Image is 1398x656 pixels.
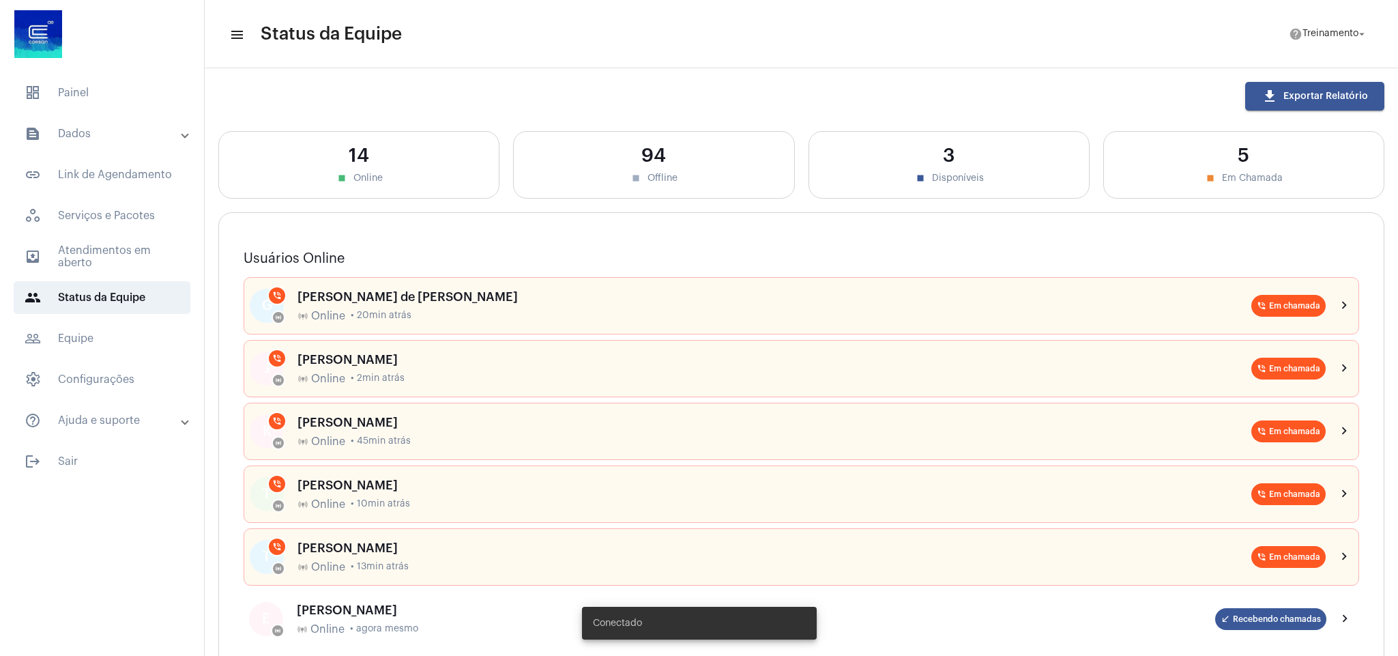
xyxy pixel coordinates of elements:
div: [PERSON_NAME] [297,541,1251,555]
span: Atendimentos em aberto [14,240,190,273]
span: sidenav icon [25,208,41,224]
span: Exportar Relatório [1262,91,1368,101]
span: Online [310,623,345,636]
button: Exportar Relatório [1245,82,1384,111]
div: T [250,540,284,574]
mat-icon: phone_in_talk [1257,301,1266,311]
span: Painel [14,76,190,109]
span: Status da Equipe [14,281,190,314]
mat-icon: sidenav icon [25,453,41,470]
span: Link de Agendamento [14,158,190,191]
div: [PERSON_NAME] [297,479,1251,492]
span: Online [311,561,345,573]
div: Em Chamada [1118,172,1370,184]
span: sidenav icon [25,371,41,388]
div: [PERSON_NAME] [297,353,1251,367]
mat-expansion-panel-header: sidenav iconDados [8,117,204,150]
span: Serviços e Pacotes [14,199,190,232]
mat-icon: chevron_right [1337,549,1353,565]
mat-icon: stop [630,172,642,184]
span: Online [311,310,345,322]
mat-chip: Recebendo chamadas [1215,608,1326,630]
mat-icon: call_received [1221,614,1230,624]
span: Sair [14,445,190,478]
mat-icon: online_prediction [297,311,308,322]
mat-icon: sidenav icon [25,330,41,347]
span: sidenav icon [25,85,41,101]
mat-icon: online_prediction [275,314,282,321]
mat-icon: phone_in_talk [272,479,282,489]
mat-icon: stop [336,172,348,184]
div: [PERSON_NAME] [297,416,1251,429]
mat-icon: online_prediction [297,373,308,384]
div: T [250,477,284,511]
mat-icon: sidenav icon [25,248,41,265]
div: 3 [823,145,1075,167]
mat-icon: sidenav icon [25,167,41,183]
span: • 2min atrás [351,373,405,384]
mat-icon: online_prediction [297,436,308,447]
div: 5 [1118,145,1370,167]
mat-icon: online_prediction [275,377,282,384]
div: [PERSON_NAME] [297,603,1215,617]
mat-icon: online_prediction [297,624,308,635]
h3: Usuários Online [244,251,1359,266]
mat-icon: sidenav icon [25,412,41,429]
mat-icon: phone_in_talk [272,416,282,426]
mat-panel-title: Ajuda e suporte [25,412,182,429]
button: Treinamento [1281,20,1376,48]
mat-icon: online_prediction [275,502,282,509]
div: 14 [233,145,485,167]
mat-icon: chevron_right [1337,611,1354,627]
mat-icon: phone_in_talk [272,542,282,552]
mat-icon: online_prediction [297,562,308,573]
span: Online [311,498,345,511]
mat-icon: phone_in_talk [1257,427,1266,436]
mat-icon: chevron_right [1337,360,1353,377]
mat-icon: arrow_drop_down [1356,28,1368,40]
mat-icon: online_prediction [275,440,282,446]
mat-chip: Em chamada [1251,483,1326,505]
mat-icon: phone_in_talk [272,354,282,363]
mat-icon: chevron_right [1337,423,1353,440]
mat-icon: stop [914,172,927,184]
mat-icon: chevron_right [1337,298,1353,314]
span: Treinamento [1302,29,1358,39]
div: J [250,352,284,386]
mat-icon: chevron_right [1337,486,1353,502]
div: Disponíveis [823,172,1075,184]
mat-icon: stop [1204,172,1217,184]
mat-icon: help [1289,27,1302,41]
div: Offline [527,172,780,184]
mat-chip: Em chamada [1251,420,1326,442]
div: G [250,289,284,323]
mat-icon: online_prediction [297,499,308,510]
mat-icon: online_prediction [275,565,282,572]
mat-icon: sidenav icon [25,126,41,142]
mat-icon: download [1262,88,1278,104]
span: • 10min atrás [351,499,410,509]
div: Online [233,172,485,184]
span: Online [311,373,345,385]
mat-icon: phone_in_talk [1257,552,1266,562]
mat-chip: Em chamada [1251,295,1326,317]
div: 94 [527,145,780,167]
mat-icon: online_prediction [274,627,281,634]
span: Online [311,436,345,448]
div: E [249,602,283,636]
span: • agora mesmo [350,624,418,634]
img: d4669ae0-8c07-2337-4f67-34b0df7f5ae4.jpeg [11,7,65,61]
span: Configurações [14,363,190,396]
mat-icon: phone_in_talk [272,291,282,300]
mat-chip: Em chamada [1251,358,1326,380]
mat-icon: phone_in_talk [1257,364,1266,373]
mat-icon: phone_in_talk [1257,489,1266,499]
mat-icon: sidenav icon [229,27,243,43]
span: • 13min atrás [351,562,409,572]
div: [PERSON_NAME] de [PERSON_NAME] [297,290,1251,304]
div: K [250,414,284,448]
span: • 20min atrás [351,311,411,321]
span: Equipe [14,322,190,355]
mat-expansion-panel-header: sidenav iconAjuda e suporte [8,404,204,437]
mat-icon: sidenav icon [25,289,41,306]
